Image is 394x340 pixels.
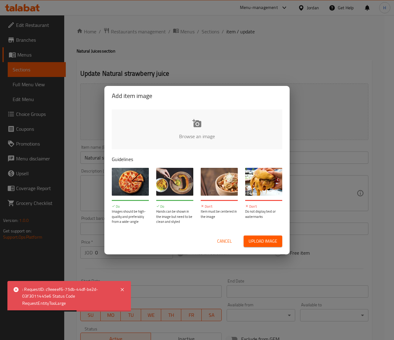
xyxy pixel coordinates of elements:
p: Don't [201,204,238,209]
h2: Add item image [112,91,282,101]
img: guide-img-3@3x.jpg [201,168,238,196]
button: Cancel [215,236,234,247]
button: Upload image [244,236,282,247]
p: Do [112,204,149,209]
p: Guidelines [112,155,282,163]
p: Images should be high-quality and preferably from a wide-angle [112,209,149,224]
p: Do [156,204,193,209]
img: guide-img-1@3x.jpg [112,168,149,196]
span: Cancel [217,237,232,245]
p: Hands can be shown in the image but need to be clean and styled [156,209,193,224]
div: : RequestID: c9eeeef6-75db-44df-be2d-03f3011445e6 Status Code RequestEntityTooLarge [22,286,114,307]
span: Upload image [249,237,277,245]
p: Do not display text or watermarks [245,209,282,219]
p: Don't [245,204,282,209]
img: guide-img-4@3x.jpg [245,168,282,196]
p: Item must be centered in the image [201,209,238,219]
img: guide-img-2@3x.jpg [156,168,193,196]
